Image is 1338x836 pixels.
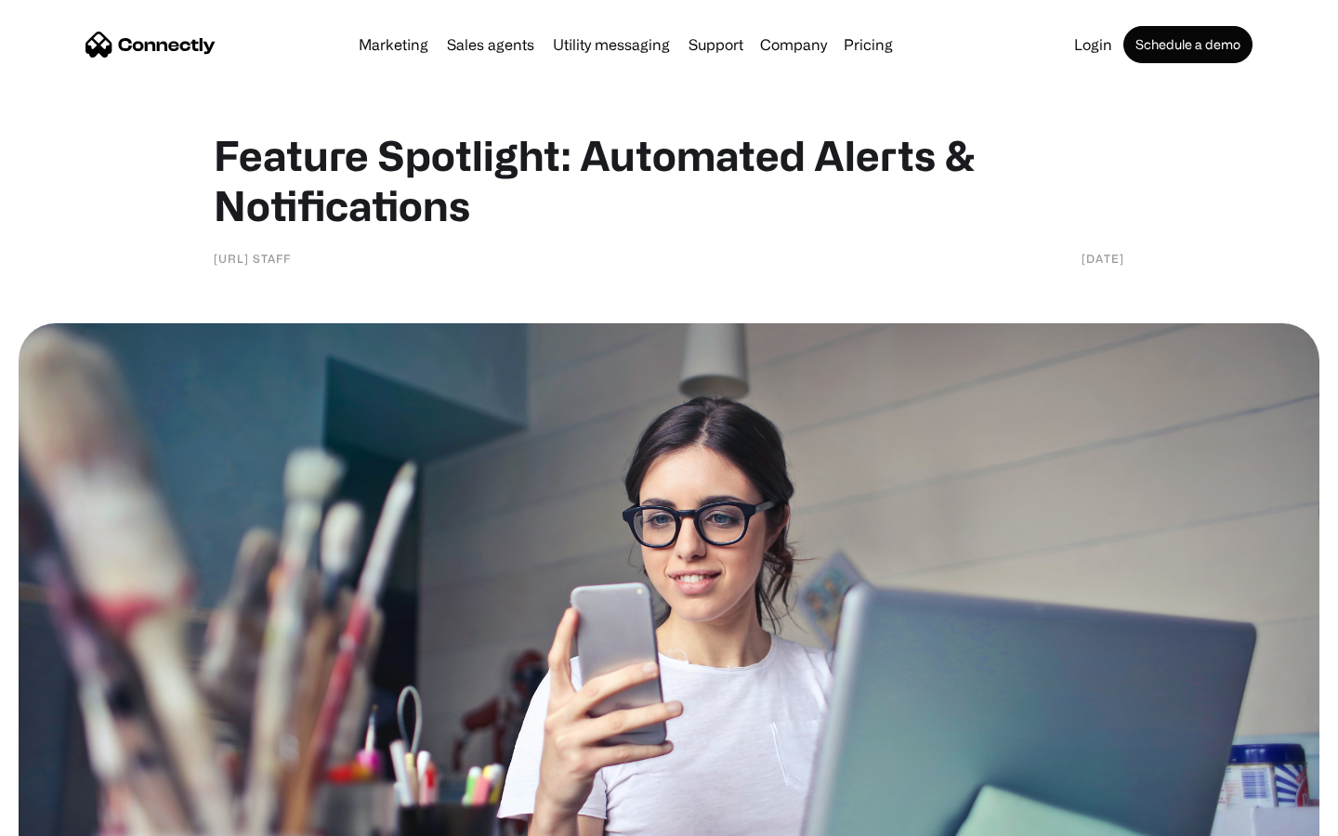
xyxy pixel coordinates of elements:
aside: Language selected: English [19,803,111,829]
a: Marketing [351,37,436,52]
a: Login [1067,37,1120,52]
a: Utility messaging [545,37,677,52]
h1: Feature Spotlight: Automated Alerts & Notifications [214,130,1124,230]
div: [DATE] [1082,249,1124,268]
div: Company [754,32,833,58]
div: [URL] staff [214,249,291,268]
a: home [85,31,216,59]
a: Pricing [836,37,900,52]
div: Company [760,32,827,58]
a: Support [681,37,751,52]
a: Schedule a demo [1123,26,1253,63]
a: Sales agents [439,37,542,52]
ul: Language list [37,803,111,829]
